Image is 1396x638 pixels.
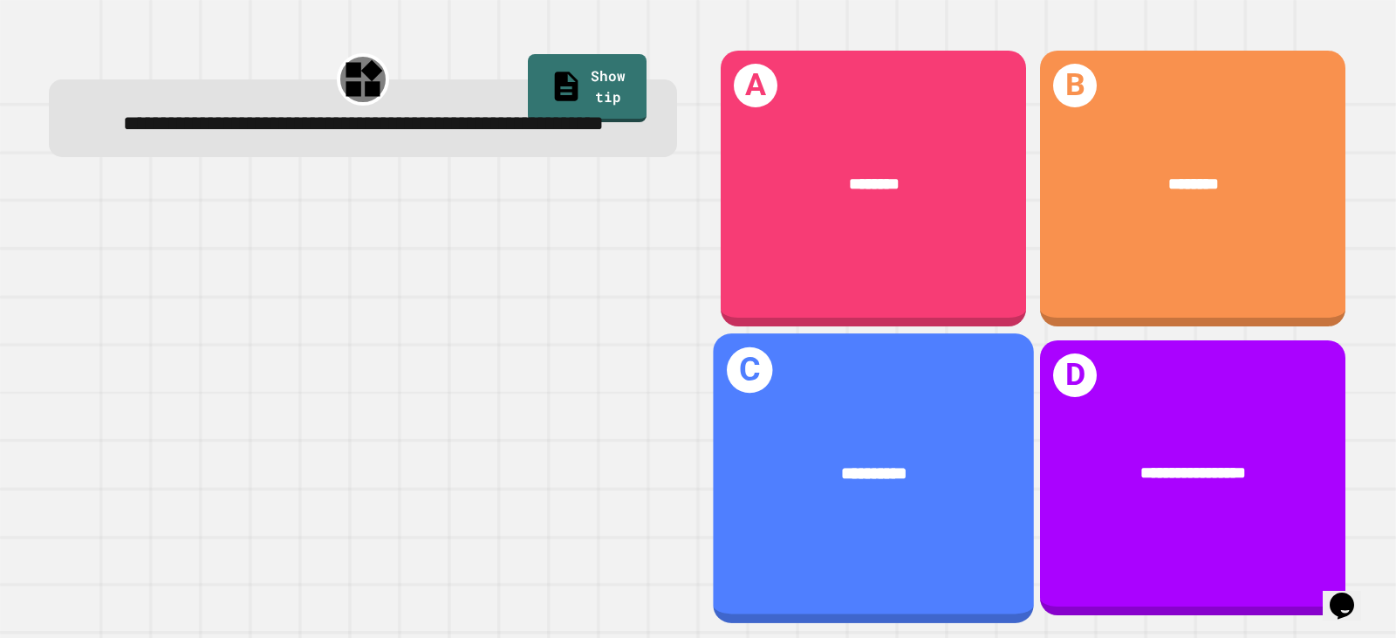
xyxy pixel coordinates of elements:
[1053,64,1097,107] h1: B
[528,54,647,122] a: Show tip
[1323,568,1379,621] iframe: chat widget
[1053,353,1097,397] h1: D
[734,64,777,107] h1: A
[727,346,773,393] h1: C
